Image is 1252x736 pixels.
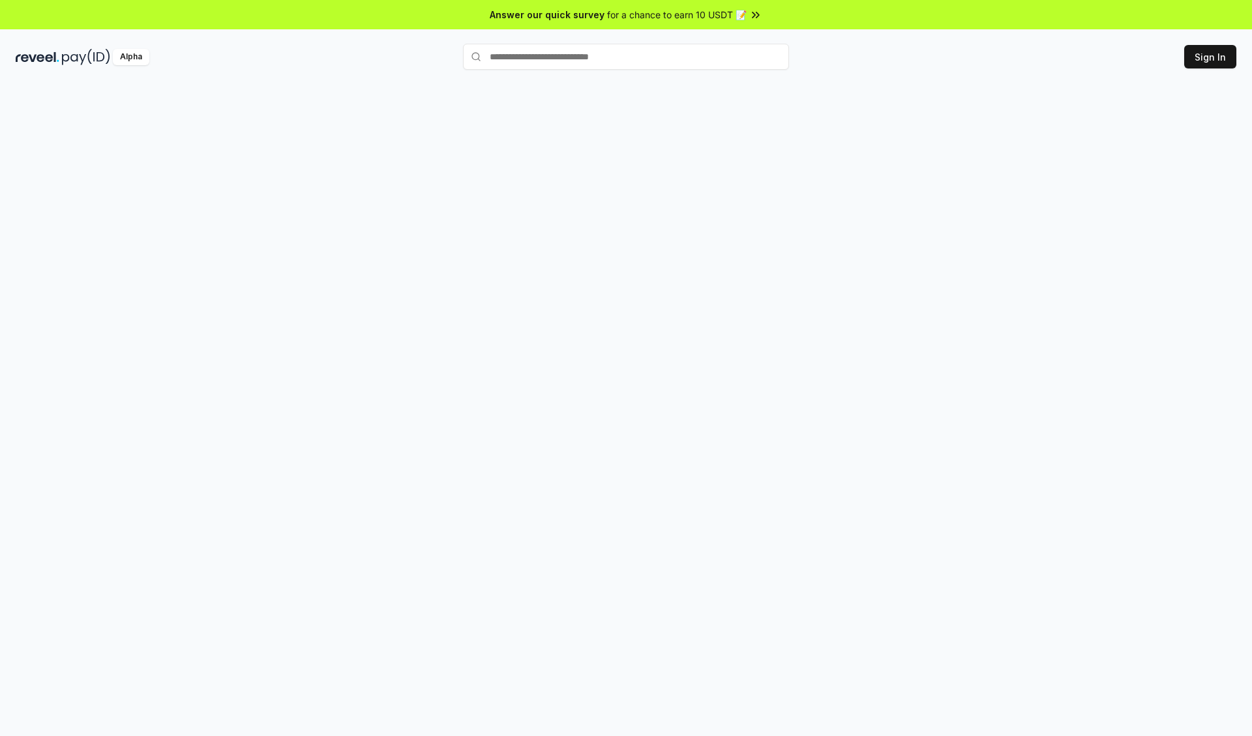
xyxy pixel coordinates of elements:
button: Sign In [1184,45,1236,68]
img: reveel_dark [16,49,59,65]
span: Answer our quick survey [490,8,604,22]
img: pay_id [62,49,110,65]
span: for a chance to earn 10 USDT 📝 [607,8,747,22]
div: Alpha [113,49,149,65]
